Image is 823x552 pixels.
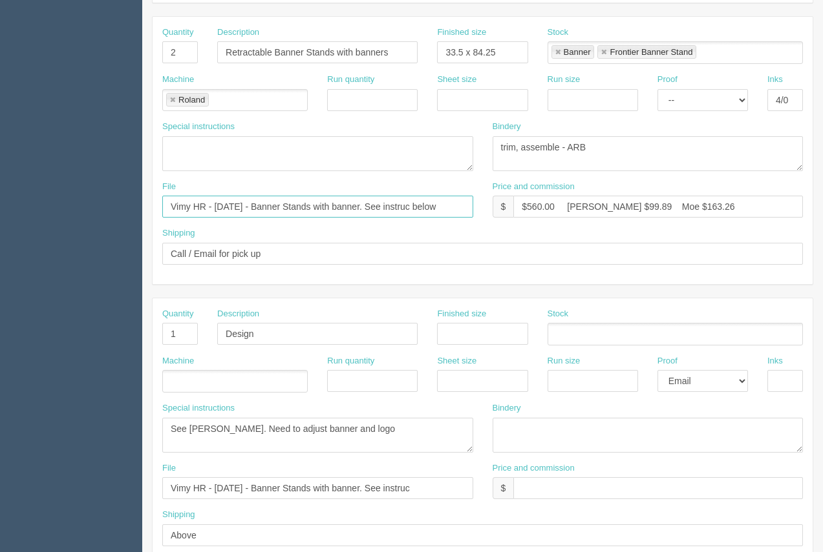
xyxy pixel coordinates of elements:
label: Shipping [162,227,195,240]
label: Bindery [493,402,521,414]
label: Machine [162,74,194,86]
label: Shipping [162,509,195,521]
label: File [162,181,176,193]
label: Price and commission [493,462,575,475]
label: Description [217,26,259,39]
label: Quantity [162,26,193,39]
div: $ [493,477,514,499]
label: Stock [548,26,569,39]
div: Banner [564,48,591,56]
label: Run quantity [327,355,374,367]
label: Finished size [437,308,486,320]
label: Run size [548,74,581,86]
label: File [162,462,176,475]
label: Quantity [162,308,193,320]
label: Sheet size [437,74,476,86]
label: Price and commission [493,181,575,193]
label: Special instructions [162,121,235,133]
label: Machine [162,355,194,367]
label: Stock [548,308,569,320]
textarea: trim, assemble - ARB [493,136,804,171]
label: Description [217,308,259,320]
label: Run size [548,355,581,367]
label: Proof [657,74,678,86]
label: Inks [767,74,783,86]
label: Inks [767,355,783,367]
div: Roland [178,96,205,104]
label: Proof [657,355,678,367]
label: Run quantity [327,74,374,86]
div: Frontier Banner Stand [610,48,692,56]
label: Bindery [493,121,521,133]
label: Finished size [437,26,486,39]
label: Special instructions [162,402,235,414]
label: Sheet size [437,355,476,367]
div: $ [493,196,514,218]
